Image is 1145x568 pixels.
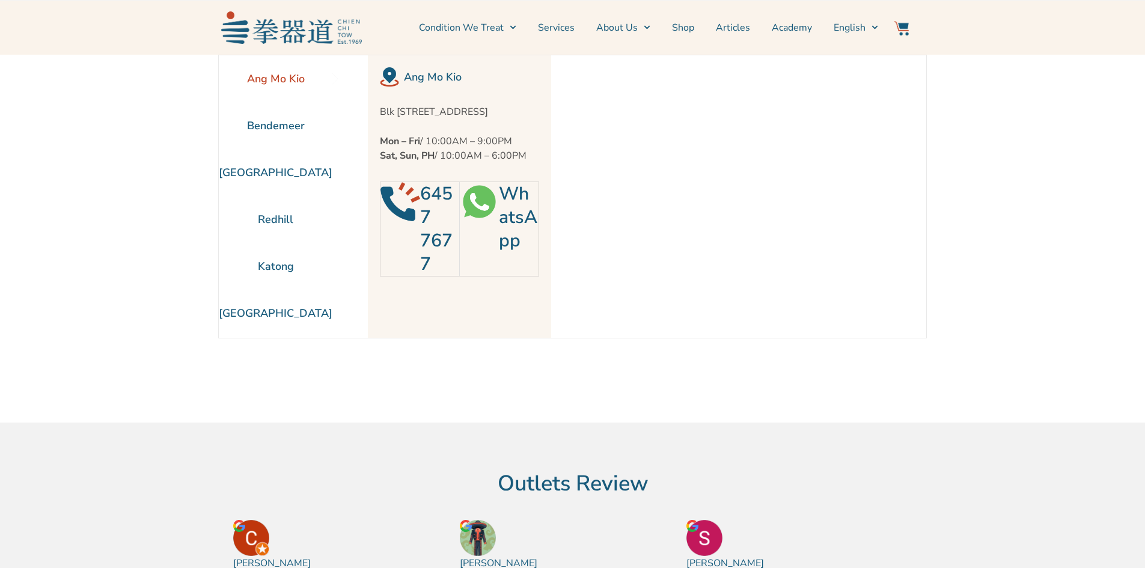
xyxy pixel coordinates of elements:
a: Shop [672,13,694,43]
strong: Sat, Sun, PH [380,149,435,162]
img: Leon O [460,520,496,556]
nav: Menu [368,13,879,43]
a: Articles [716,13,750,43]
img: Website Icon-03 [894,21,909,35]
h2: Ang Mo Kio [404,69,539,85]
a: WhatsApp [499,182,537,253]
img: Sharon Lim [686,520,722,556]
a: Condition We Treat [419,13,516,43]
a: Services [538,13,575,43]
iframe: Chien Chi Tow Healthcare Ang Mo Kio [551,55,891,338]
img: Cherine Ng [233,520,269,556]
p: Blk [STREET_ADDRESS] [380,105,539,119]
a: 6457 7677 [420,182,453,276]
a: About Us [596,13,650,43]
a: Academy [772,13,812,43]
p: / 10:00AM – 9:00PM / 10:00AM – 6:00PM [380,134,539,163]
strong: Mon – Fri [380,135,420,148]
a: Switch to English [834,13,878,43]
span: English [834,20,866,35]
h2: Outlets Review [227,471,918,497]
